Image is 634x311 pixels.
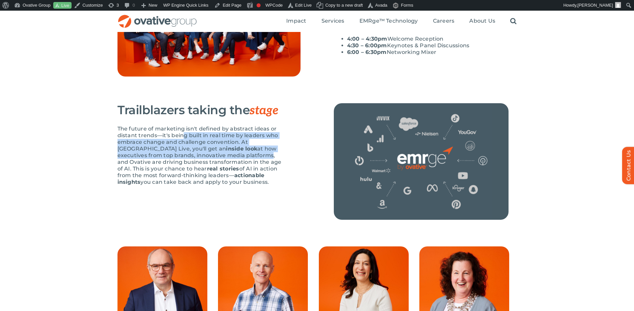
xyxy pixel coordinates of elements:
[359,18,418,24] span: EMRge™ Technology
[469,18,495,25] a: About Us
[510,18,517,25] a: Search
[286,18,306,24] span: Impact
[347,49,517,56] li: Networking Mixer
[347,42,517,49] li: Keynotes & Panel Discussions
[433,18,455,24] span: Careers
[250,103,278,118] span: stage
[347,36,387,42] strong: 4:00 – 4:30pm
[117,126,284,185] p: The future of marketing isn't defined by abstract ideas or distant trends—it's being built in rea...
[347,42,387,49] strong: 4:30 – 6:00pm
[207,165,239,172] strong: real stories
[286,11,517,32] nav: Menu
[433,18,455,25] a: Careers
[577,3,613,8] span: [PERSON_NAME]
[347,49,387,55] strong: 6:00 – 6:30pm
[359,18,418,25] a: EMRge™ Technology
[226,146,257,152] strong: inside look
[53,2,72,9] a: Live
[347,36,517,42] li: Welcome Reception
[321,18,344,24] span: Services
[117,172,265,185] strong: actionable insights
[286,18,306,25] a: Impact
[117,14,197,20] a: OG_Full_horizontal_RGB
[117,103,284,117] h3: Trailblazers taking the
[469,18,495,24] span: About Us
[257,3,261,7] div: Focus keyphrase not set
[321,18,344,25] a: Services
[334,103,509,220] img: Tech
